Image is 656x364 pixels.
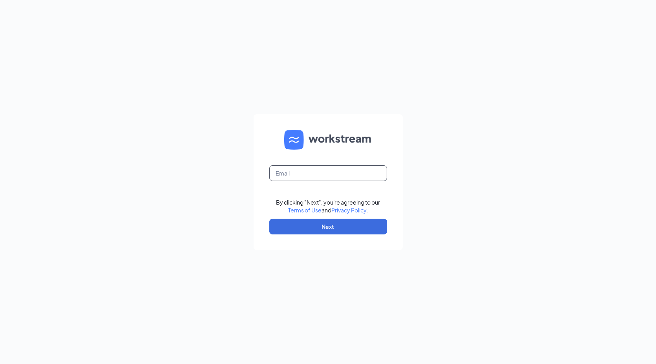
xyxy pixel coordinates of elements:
[269,165,387,181] input: Email
[284,130,372,150] img: WS logo and Workstream text
[269,219,387,234] button: Next
[331,207,366,214] a: Privacy Policy
[288,207,322,214] a: Terms of Use
[276,198,380,214] div: By clicking "Next", you're agreeing to our and .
